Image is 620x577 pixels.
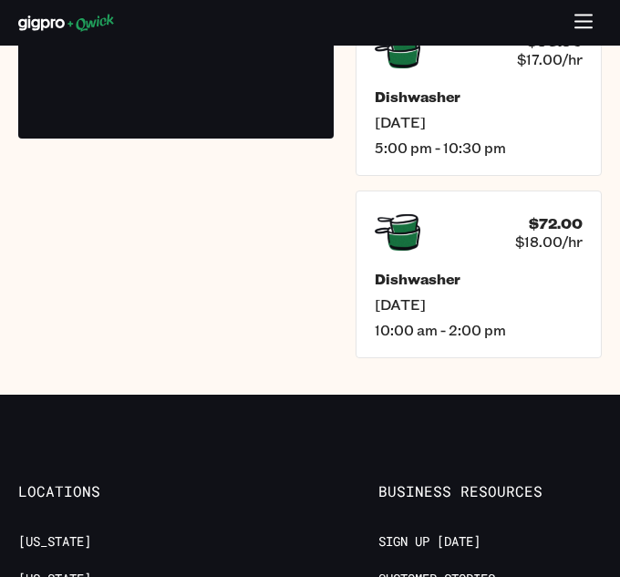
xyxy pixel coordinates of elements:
[375,139,583,157] span: 5:00 pm - 10:30 pm
[356,8,602,176] a: $93.50$17.00/hrDishwasher[DATE]5:00 pm - 10:30 pm
[517,50,583,68] span: $17.00/hr
[375,88,583,106] h5: Dishwasher
[375,321,583,339] span: 10:00 am - 2:00 pm
[18,533,91,551] a: [US_STATE]
[356,191,602,358] a: $72.00$18.00/hrDishwasher[DATE]10:00 am - 2:00 pm
[375,270,583,288] h5: Dishwasher
[515,232,583,251] span: $18.00/hr
[18,482,242,500] span: Locations
[375,113,583,131] span: [DATE]
[378,533,480,551] a: Sign up [DATE]
[529,214,583,232] h4: $72.00
[378,482,602,500] span: Business Resources
[375,295,583,314] span: [DATE]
